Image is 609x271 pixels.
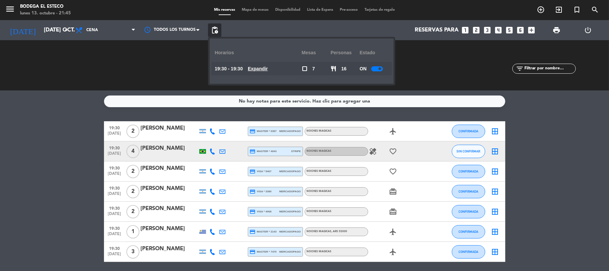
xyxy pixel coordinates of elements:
span: mercadopago [279,209,301,214]
i: looks_3 [483,26,492,35]
i: credit_card [250,148,256,154]
span: 2 [126,165,139,178]
i: border_all [491,167,499,176]
span: mercadopago [279,129,301,133]
span: visa * 5467 [250,168,272,175]
div: Bodega El Esteco [20,3,71,10]
div: [PERSON_NAME] [141,144,198,153]
span: Disponibilidad [272,8,304,12]
span: ON [360,65,367,73]
span: 19:30 - 19:30 [215,65,243,73]
i: border_all [491,147,499,155]
i: airplanemode_active [389,228,397,236]
span: CONFIRMADA [459,129,478,133]
div: [PERSON_NAME] [141,164,198,173]
span: NOCHES MAGICAS [307,130,332,132]
span: [DATE] [106,172,123,179]
span: master * 0397 [250,128,277,134]
i: credit_card [250,209,256,215]
span: Mapa de mesas [238,8,272,12]
span: NOCHES MAGICAS [307,190,332,193]
button: SIN CONFIRMAR [452,145,485,158]
span: Mis reservas [211,8,238,12]
div: [PERSON_NAME] [141,204,198,213]
i: favorite_border [389,167,397,176]
i: border_all [491,127,499,135]
input: Filtrar por nombre... [524,65,576,72]
button: CONFIRMADA [452,185,485,198]
span: master * 2143 [250,229,277,235]
span: Tarjetas de regalo [361,8,398,12]
i: credit_card [250,189,256,195]
span: Pre-acceso [336,8,361,12]
i: favorite_border [389,147,397,155]
span: 3 [126,245,139,259]
span: mercadopago [279,229,301,234]
span: [DATE] [106,212,123,219]
i: power_settings_new [584,26,592,34]
i: healing [369,147,377,155]
span: 19:30 [106,184,123,192]
span: 19:30 [106,164,123,172]
span: master * 7470 [250,249,277,255]
span: NOCHES MAGICAS [307,250,332,253]
span: 2 [126,185,139,198]
span: master * 4043 [250,148,277,154]
i: credit_card [250,128,256,134]
span: CONFIRMADA [459,170,478,173]
span: , ARS 55000 [332,230,347,233]
u: Expandir [248,66,268,71]
span: restaurant [331,66,337,72]
span: 19:30 [106,144,123,151]
i: border_all [491,208,499,216]
span: check_box_outline_blank [302,66,308,72]
span: 1 [126,225,139,239]
span: stripe [291,149,301,153]
span: [DATE] [106,151,123,159]
i: add_box [527,26,536,35]
i: exit_to_app [555,6,563,14]
span: 2 [126,125,139,138]
button: CONFIRMADA [452,245,485,259]
span: visa * 4068 [250,209,272,215]
div: Mesas [302,44,331,62]
div: [PERSON_NAME] [141,124,198,133]
i: menu [5,4,15,14]
i: search [591,6,599,14]
i: filter_list [516,65,524,73]
button: CONFIRMADA [452,125,485,138]
div: [PERSON_NAME] [141,245,198,253]
i: looks_two [472,26,481,35]
div: LOG OUT [572,20,604,40]
span: CONFIRMADA [459,250,478,254]
span: 16 [341,65,347,73]
span: Reservas para [415,27,459,33]
span: mercadopago [279,189,301,194]
i: looks_4 [494,26,503,35]
span: mercadopago [279,169,301,174]
span: [DATE] [106,131,123,139]
span: 19:30 [106,244,123,252]
span: 2 [126,205,139,218]
div: personas [331,44,360,62]
span: NOCHES MAGICAS [307,230,347,233]
span: [DATE] [106,192,123,199]
span: [DATE] [106,232,123,240]
i: border_all [491,228,499,236]
div: [PERSON_NAME] [141,184,198,193]
span: print [552,26,561,34]
span: CONFIRMADA [459,210,478,213]
i: border_all [491,188,499,196]
i: add_circle_outline [537,6,545,14]
i: card_giftcard [389,208,397,216]
span: Lista de Espera [304,8,336,12]
div: No hay notas para este servicio. Haz clic para agregar una [239,97,370,105]
span: SIN CONFIRMAR [456,149,480,153]
span: mercadopago [279,250,301,254]
span: NOCHES MAGICAS [307,210,332,213]
i: credit_card [250,249,256,255]
button: CONFIRMADA [452,205,485,218]
i: credit_card [250,168,256,175]
button: menu [5,4,15,16]
span: NOCHES MAGICAS [307,170,332,173]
